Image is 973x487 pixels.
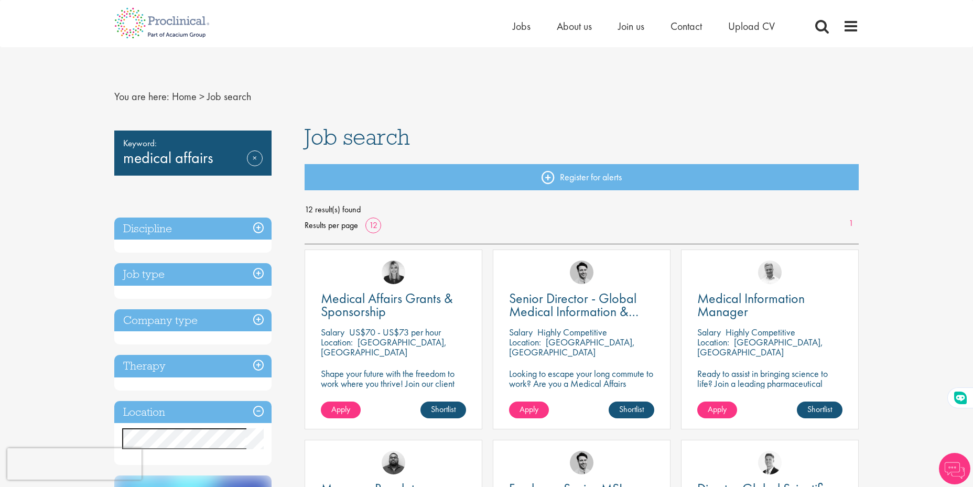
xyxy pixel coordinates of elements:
[509,336,635,358] p: [GEOGRAPHIC_DATA], [GEOGRAPHIC_DATA]
[305,164,859,190] a: Register for alerts
[321,326,344,338] span: Salary
[7,448,142,480] iframe: reCAPTCHA
[708,404,727,415] span: Apply
[509,336,541,348] span: Location:
[114,355,272,377] h3: Therapy
[382,451,405,474] img: Ashley Bennett
[697,292,842,318] a: Medical Information Manager
[305,202,859,218] span: 12 result(s) found
[697,336,823,358] p: [GEOGRAPHIC_DATA], [GEOGRAPHIC_DATA]
[509,292,654,318] a: Senior Director - Global Medical Information & Medical Affairs
[509,326,533,338] span: Salary
[114,131,272,176] div: medical affairs
[349,326,441,338] p: US$70 - US$73 per hour
[758,451,782,474] img: George Watson
[321,402,361,418] a: Apply
[513,19,531,33] a: Jobs
[758,261,782,284] img: Joshua Bye
[557,19,592,33] a: About us
[570,451,593,474] img: Thomas Pinnock
[509,369,654,408] p: Looking to escape your long commute to work? Are you a Medical Affairs Professional? Unlock your ...
[509,289,639,333] span: Senior Director - Global Medical Information & Medical Affairs
[697,402,737,418] a: Apply
[609,402,654,418] a: Shortlist
[844,218,859,230] a: 1
[726,326,795,338] p: Highly Competitive
[321,289,453,320] span: Medical Affairs Grants & Sponsorship
[365,220,381,231] a: 12
[797,402,842,418] a: Shortlist
[114,309,272,332] h3: Company type
[321,336,353,348] span: Location:
[618,19,644,33] a: Join us
[321,369,466,408] p: Shape your future with the freedom to work where you thrive! Join our client with this fully remo...
[728,19,775,33] a: Upload CV
[671,19,702,33] a: Contact
[420,402,466,418] a: Shortlist
[509,402,549,418] a: Apply
[247,150,263,181] a: Remove
[697,289,805,320] span: Medical Information Manager
[305,123,410,151] span: Job search
[570,261,593,284] img: Thomas Pinnock
[114,263,272,286] h3: Job type
[382,261,405,284] img: Janelle Jones
[697,336,729,348] span: Location:
[305,218,358,233] span: Results per page
[114,218,272,240] h3: Discipline
[537,326,607,338] p: Highly Competitive
[520,404,538,415] span: Apply
[207,90,251,103] span: Job search
[939,453,970,484] img: Chatbot
[172,90,197,103] a: breadcrumb link
[321,336,447,358] p: [GEOGRAPHIC_DATA], [GEOGRAPHIC_DATA]
[697,369,842,418] p: Ready to assist in bringing science to life? Join a leading pharmaceutical company to play a key ...
[331,404,350,415] span: Apply
[199,90,204,103] span: >
[697,326,721,338] span: Salary
[114,401,272,424] h3: Location
[321,292,466,318] a: Medical Affairs Grants & Sponsorship
[123,136,263,150] span: Keyword:
[114,90,169,103] span: You are here:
